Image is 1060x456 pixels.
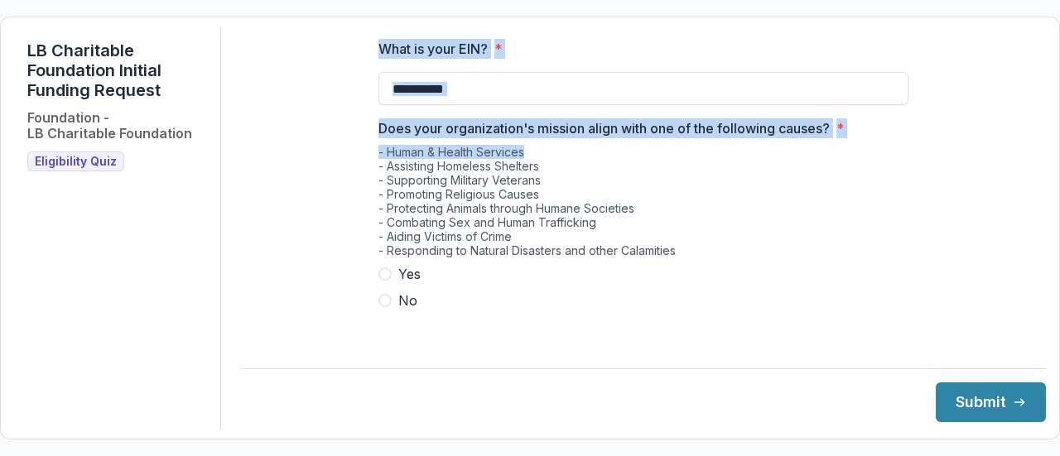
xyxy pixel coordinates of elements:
button: Submit [936,382,1046,422]
span: Eligibility Quiz [35,155,117,169]
p: Does your organization's mission align with one of the following causes? [378,118,830,138]
span: No [398,290,417,310]
span: Yes [398,264,421,284]
h1: LB Charitable Foundation Initial Funding Request [27,41,207,100]
div: - Human & Health Services - Assisting Homeless Shelters - Supporting Military Veterans - Promotin... [378,145,908,264]
h2: Foundation - LB Charitable Foundation [27,110,192,142]
p: What is your EIN? [378,39,488,59]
